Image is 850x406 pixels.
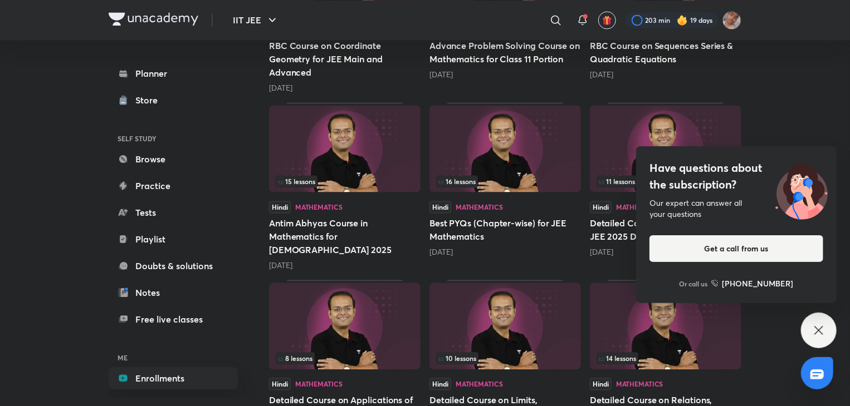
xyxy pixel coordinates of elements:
[456,204,503,210] div: Mathematics
[429,378,451,390] span: Hindi
[590,283,741,369] img: Thumbnail
[597,352,735,364] div: infocontainer
[109,255,238,277] a: Doubts & solutions
[226,9,286,31] button: IIT JEE
[590,105,741,192] img: Thumbnail
[590,201,612,213] span: Hindi
[109,89,238,111] a: Store
[616,380,663,387] div: Mathematics
[429,246,581,258] div: 9 months ago
[276,175,414,187] div: infocontainer
[722,11,741,29] img: Rahul 2026
[680,279,708,289] p: Or call us
[436,175,574,187] div: left
[456,380,503,387] div: Mathematics
[276,175,414,187] div: infosection
[436,175,574,187] div: infosection
[599,355,636,362] span: 14 lessons
[590,216,741,243] h5: Detailed Course on Integration for JEE 2025 Droppers
[436,175,574,187] div: infocontainer
[429,105,581,192] img: Thumbnail
[109,348,238,367] h6: ME
[438,178,476,185] span: 16 lessons
[436,352,574,364] div: left
[429,216,581,243] h5: Best PYQs (Chapter-wise) for JEE Mathematics
[109,228,238,250] a: Playlist
[597,175,735,187] div: infocontainer
[436,352,574,364] div: infocontainer
[429,283,581,369] img: Thumbnail
[109,129,238,148] h6: SELF STUDY
[711,278,794,289] a: [PHONE_NUMBER]
[766,160,837,220] img: ttu_illustration_new.svg
[295,380,343,387] div: Mathematics
[590,39,741,66] h5: RBC Course on Sequences Series & Quadratic Equations
[597,175,735,187] div: left
[109,62,238,85] a: Planner
[269,378,291,390] span: Hindi
[135,93,164,107] div: Store
[276,352,414,364] div: infosection
[429,201,451,213] span: Hindi
[598,11,616,29] button: avatar
[429,102,581,270] div: Best PYQs (Chapter-wise) for JEE Mathematics
[438,355,476,362] span: 10 lessons
[649,235,823,262] button: Get a call from us
[269,283,421,369] img: Thumbnail
[429,69,581,80] div: 7 months ago
[269,201,291,213] span: Hindi
[109,281,238,304] a: Notes
[599,178,635,185] span: 11 lessons
[269,82,421,93] div: 7 months ago
[602,15,612,25] img: avatar
[295,204,343,210] div: Mathematics
[597,352,735,364] div: left
[278,355,312,362] span: 8 lessons
[590,378,612,390] span: Hindi
[722,278,794,289] h6: [PHONE_NUMBER]
[649,197,823,220] div: Our expert can answer all your questions
[677,14,688,26] img: streak
[269,105,421,192] img: Thumbnail
[109,148,238,170] a: Browse
[109,12,198,28] a: Company Logo
[109,308,238,330] a: Free live classes
[276,352,414,364] div: left
[590,246,741,258] div: 1 year ago
[590,102,741,270] div: Detailed Course on Integration for JEE 2025 Droppers
[429,39,581,66] h5: Advance Problem Solving Course on Mathematics for Class 11 Portion
[590,69,741,80] div: 7 months ago
[276,175,414,187] div: left
[109,201,238,224] a: Tests
[109,367,238,389] a: Enrollments
[436,352,574,364] div: infosection
[269,102,421,270] div: Antim Abhyas Course in Mathematics for JEE 2025
[109,12,198,26] img: Company Logo
[109,175,238,197] a: Practice
[278,178,315,185] span: 15 lessons
[276,352,414,364] div: infocontainer
[616,204,663,210] div: Mathematics
[269,260,421,271] div: 8 months ago
[269,216,421,256] h5: Antim Abhyas Course in Mathematics for [DEMOGRAPHIC_DATA] 2025
[649,160,823,193] h4: Have questions about the subscription?
[597,352,735,364] div: infosection
[597,175,735,187] div: infosection
[269,39,421,79] h5: RBC Course on Coordinate Geometry for JEE Main and Advanced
